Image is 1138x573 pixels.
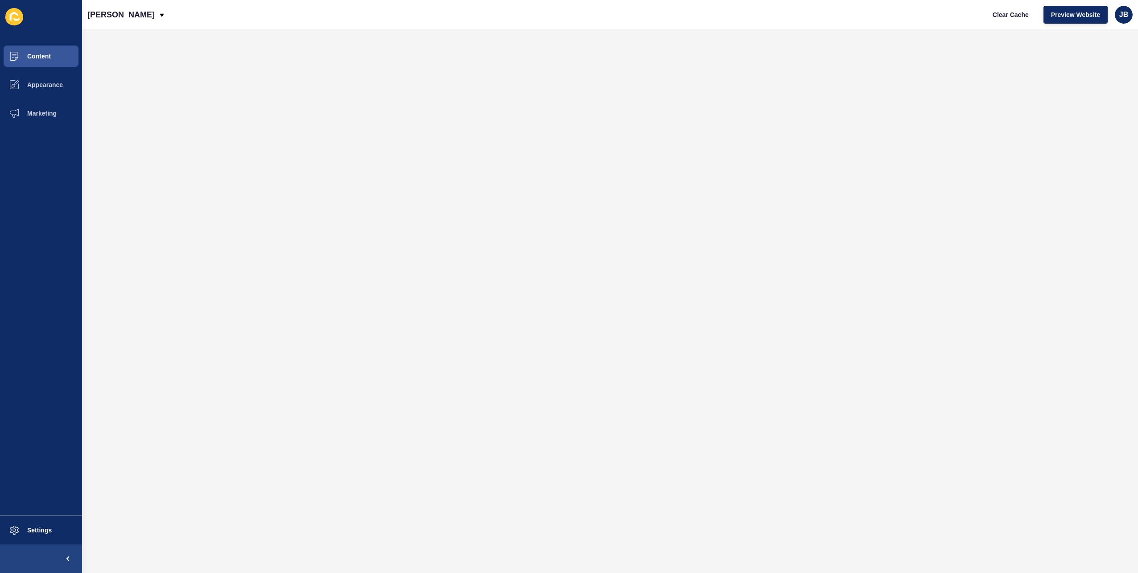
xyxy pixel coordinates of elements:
p: [PERSON_NAME] [87,4,155,26]
span: JB [1119,10,1128,19]
button: Clear Cache [985,6,1036,24]
span: Clear Cache [993,10,1029,19]
button: Preview Website [1043,6,1108,24]
span: Preview Website [1051,10,1100,19]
